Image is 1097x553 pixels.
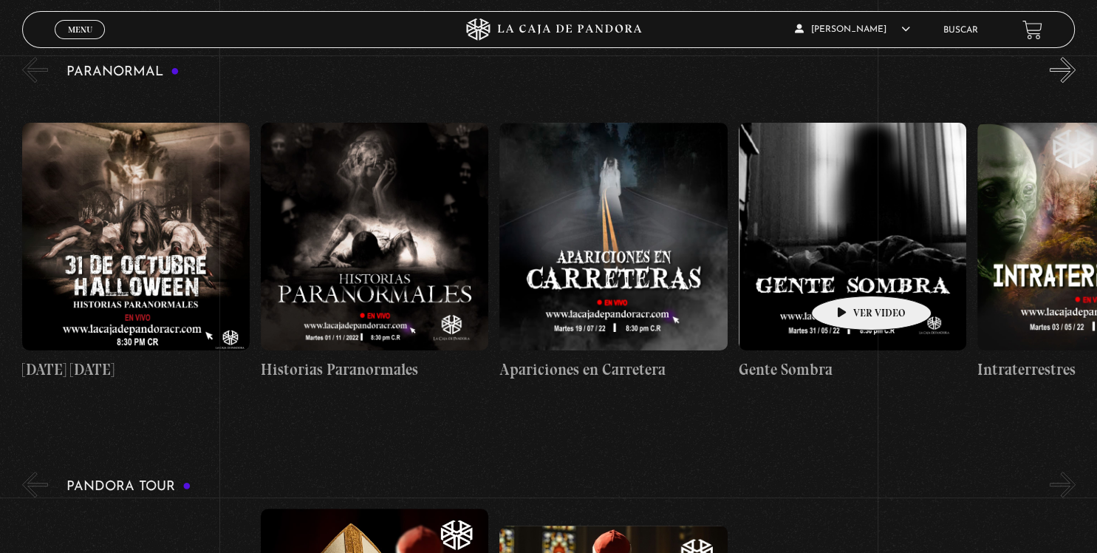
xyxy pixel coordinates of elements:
span: [PERSON_NAME] [795,25,910,34]
button: Next [1050,472,1076,498]
a: Buscar [943,26,978,35]
a: View your shopping cart [1022,19,1042,39]
a: Apariciones en Carretera [499,94,727,410]
button: Previous [22,57,48,83]
a: Gente Sombra [739,94,966,410]
a: Historias Paranormales [261,94,488,410]
button: Previous [22,472,48,498]
button: Next [1050,57,1076,83]
a: [DATE] [DATE] [22,94,250,410]
span: Cerrar [63,38,98,48]
h3: Pandora Tour [66,480,191,494]
h4: [DATE] [DATE] [22,358,250,381]
h3: Paranormal [66,65,180,79]
h4: Apariciones en Carretera [499,358,727,381]
h4: Historias Paranormales [261,358,488,381]
h4: Gente Sombra [739,358,966,381]
span: Menu [68,25,92,34]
